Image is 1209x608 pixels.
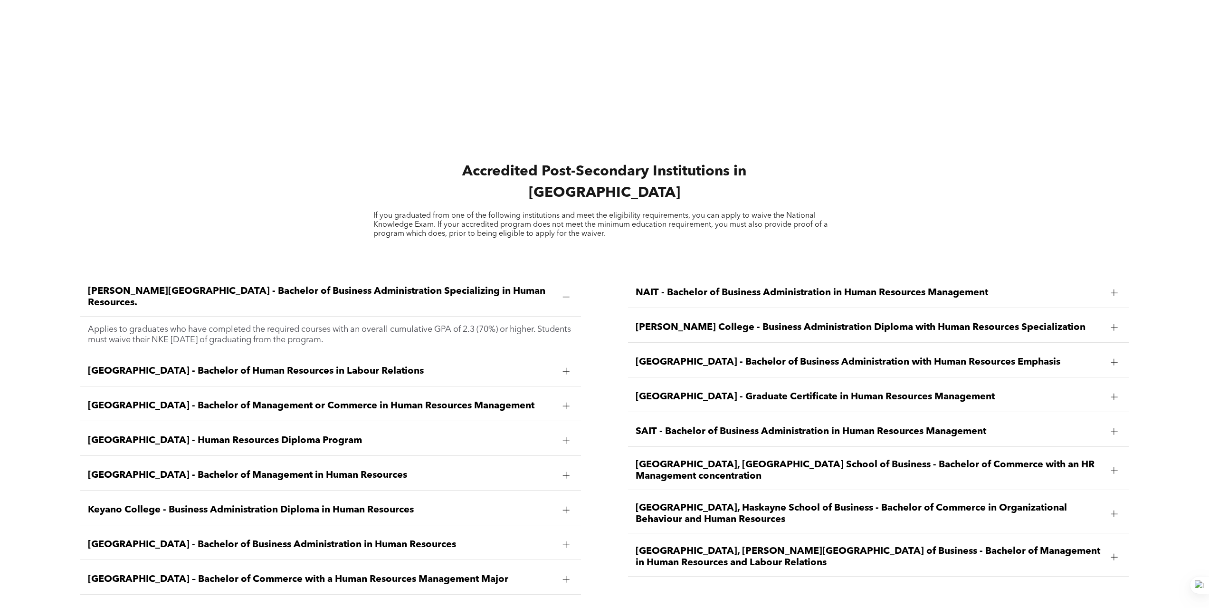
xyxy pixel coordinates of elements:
span: Accredited Post-Secondary Institutions in [GEOGRAPHIC_DATA] [462,164,746,200]
span: [GEOGRAPHIC_DATA] - Bachelor of Business Administration in Human Resources [88,539,555,550]
span: [GEOGRAPHIC_DATA] - Graduate Certificate in Human Resources Management [636,391,1103,403]
span: [PERSON_NAME][GEOGRAPHIC_DATA] - Bachelor of Business Administration Specializing in Human Resour... [88,286,555,309]
span: Keyano College - Business Administration Diploma in Human Resources [88,504,555,516]
span: [GEOGRAPHIC_DATA], Haskayne School of Business - Bachelor of Commerce in Organizational Behaviour... [636,502,1103,525]
span: [PERSON_NAME] College - Business Administration Diploma with Human Resources Specialization [636,322,1103,333]
span: [GEOGRAPHIC_DATA] - Bachelor of Human Resources in Labour Relations [88,366,555,377]
span: [GEOGRAPHIC_DATA] – Bachelor of Commerce with a Human Resources Management Major [88,574,555,585]
span: [GEOGRAPHIC_DATA] - Bachelor of Management or Commerce in Human Resources Management [88,400,555,412]
span: SAIT - Bachelor of Business Administration in Human Resources Management [636,426,1103,437]
p: Applies to graduates who have completed the required courses with an overall cumulative GPA of 2.... [88,324,573,345]
span: If you graduated from one of the following institutions and meet the eligibility requirements, yo... [373,212,828,238]
span: [GEOGRAPHIC_DATA], [GEOGRAPHIC_DATA] School of Business - Bachelor of Commerce with an HR Managem... [636,459,1103,482]
span: [GEOGRAPHIC_DATA] - Bachelor of Business Administration with Human Resources Emphasis [636,357,1103,368]
span: NAIT - Bachelor of Business Administration in Human Resources Management [636,287,1103,299]
span: [GEOGRAPHIC_DATA] - Bachelor of Management in Human Resources [88,470,555,481]
span: [GEOGRAPHIC_DATA] - Human Resources Diploma Program [88,435,555,446]
span: [GEOGRAPHIC_DATA], [PERSON_NAME][GEOGRAPHIC_DATA] of Business - Bachelor of Management in Human R... [636,546,1103,569]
